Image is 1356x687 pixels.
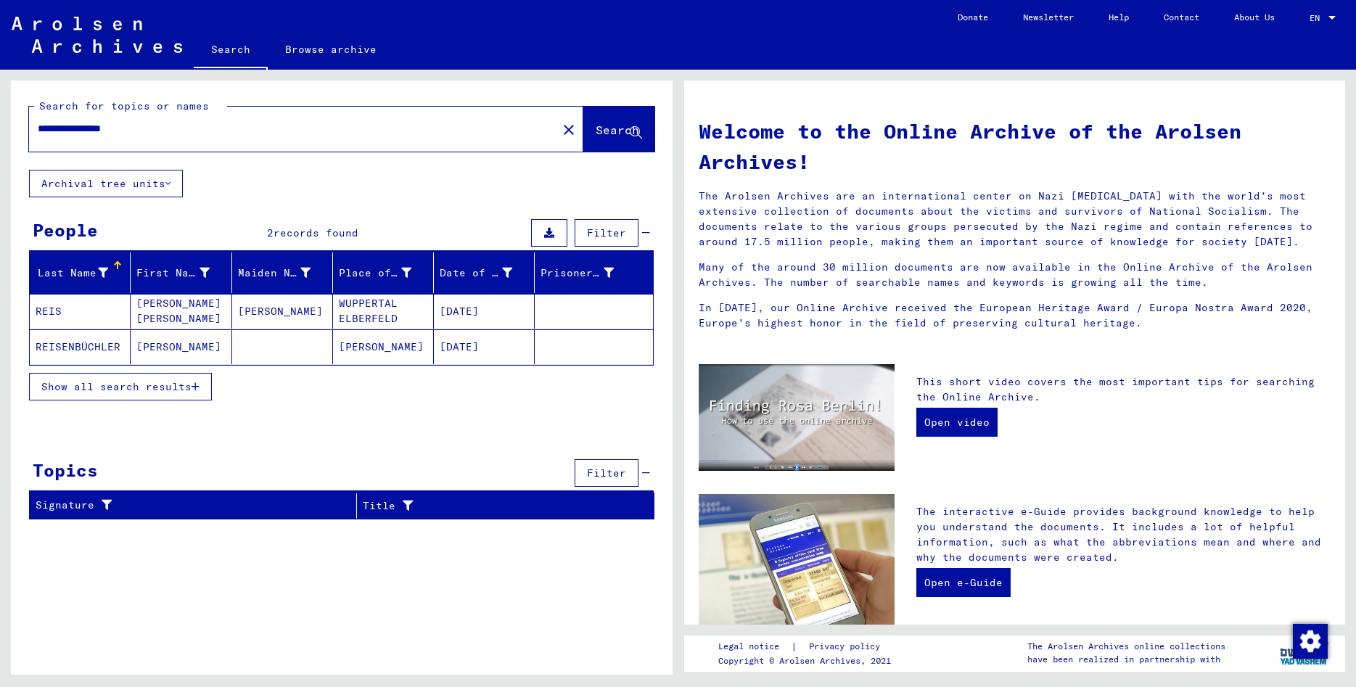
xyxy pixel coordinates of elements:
[30,294,131,329] mat-cell: REIS
[560,121,578,139] mat-icon: close
[39,99,209,112] mat-label: Search for topics or names
[699,116,1331,177] h1: Welcome to the Online Archive of the Arolsen Archives!
[440,261,534,284] div: Date of Birth
[36,498,338,513] div: Signature
[916,568,1011,597] a: Open e-Guide
[583,107,654,152] button: Search
[575,459,638,487] button: Filter
[554,115,583,144] button: Clear
[131,294,231,329] mat-cell: [PERSON_NAME] [PERSON_NAME]
[718,654,897,667] p: Copyright © Arolsen Archives, 2021
[339,266,411,281] div: Place of Birth
[194,32,268,70] a: Search
[33,217,98,243] div: People
[587,466,626,480] span: Filter
[535,252,652,293] mat-header-cell: Prisoner #
[36,261,130,284] div: Last Name
[699,189,1331,250] p: The Arolsen Archives are an international center on Nazi [MEDICAL_DATA] with the world’s most ext...
[797,639,897,654] a: Privacy policy
[238,261,332,284] div: Maiden Name
[699,300,1331,331] p: In [DATE], our Online Archive received the European Heritage Award / Europa Nostra Award 2020, Eu...
[363,494,636,517] div: Title
[36,494,356,517] div: Signature
[136,266,209,281] div: First Name
[30,329,131,364] mat-cell: REISENBÜCHLER
[440,266,512,281] div: Date of Birth
[12,17,182,53] img: Arolsen_neg.svg
[33,457,98,483] div: Topics
[541,266,613,281] div: Prisoner #
[916,408,998,437] a: Open video
[699,494,895,625] img: eguide.jpg
[434,294,535,329] mat-cell: [DATE]
[363,498,618,514] div: Title
[41,380,192,393] span: Show all search results
[333,252,434,293] mat-header-cell: Place of Birth
[232,252,333,293] mat-header-cell: Maiden Name
[699,260,1331,290] p: Many of the around 30 million documents are now available in the Online Archive of the Arolsen Ar...
[30,252,131,293] mat-header-cell: Last Name
[718,639,791,654] a: Legal notice
[36,266,108,281] div: Last Name
[718,639,897,654] div: |
[131,329,231,364] mat-cell: [PERSON_NAME]
[238,266,311,281] div: Maiden Name
[333,329,434,364] mat-cell: [PERSON_NAME]
[333,294,434,329] mat-cell: WUPPERTAL ELBERFELD
[1027,653,1225,666] p: have been realized in partnership with
[136,261,231,284] div: First Name
[596,123,639,137] span: Search
[29,170,183,197] button: Archival tree units
[434,252,535,293] mat-header-cell: Date of Birth
[916,504,1331,565] p: The interactive e-Guide provides background knowledge to help you understand the documents. It in...
[29,373,212,400] button: Show all search results
[267,226,274,239] span: 2
[1310,13,1326,23] span: EN
[131,252,231,293] mat-header-cell: First Name
[232,294,333,329] mat-cell: [PERSON_NAME]
[1293,624,1328,659] img: Change consent
[268,32,394,67] a: Browse archive
[1027,640,1225,653] p: The Arolsen Archives online collections
[541,261,635,284] div: Prisoner #
[916,374,1331,405] p: This short video covers the most important tips for searching the Online Archive.
[575,219,638,247] button: Filter
[1277,635,1331,671] img: yv_logo.png
[699,364,895,471] img: video.jpg
[274,226,358,239] span: records found
[434,329,535,364] mat-cell: [DATE]
[587,226,626,239] span: Filter
[339,261,433,284] div: Place of Birth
